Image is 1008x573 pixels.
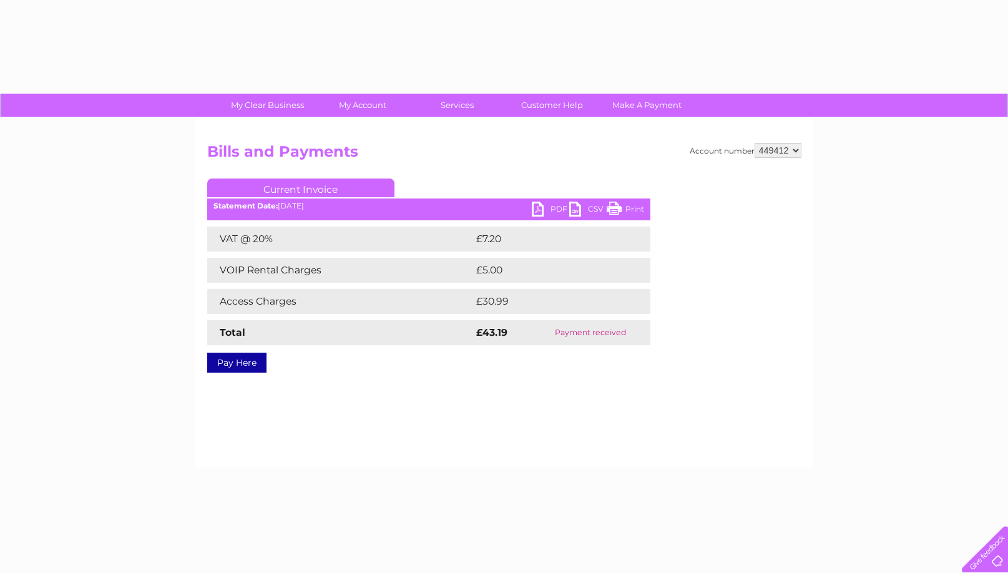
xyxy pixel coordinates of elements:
[207,227,473,252] td: VAT @ 20%
[311,94,414,117] a: My Account
[406,94,509,117] a: Services
[690,143,801,158] div: Account number
[501,94,604,117] a: Customer Help
[207,179,394,197] a: Current Invoice
[213,201,278,210] b: Statement Date:
[531,320,650,345] td: Payment received
[473,227,621,252] td: £7.20
[569,202,607,220] a: CSV
[476,326,507,338] strong: £43.19
[207,143,801,167] h2: Bills and Payments
[220,326,245,338] strong: Total
[532,202,569,220] a: PDF
[207,258,473,283] td: VOIP Rental Charges
[607,202,644,220] a: Print
[207,353,267,373] a: Pay Here
[595,94,698,117] a: Make A Payment
[207,289,473,314] td: Access Charges
[207,202,650,210] div: [DATE]
[473,289,626,314] td: £30.99
[473,258,622,283] td: £5.00
[216,94,319,117] a: My Clear Business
